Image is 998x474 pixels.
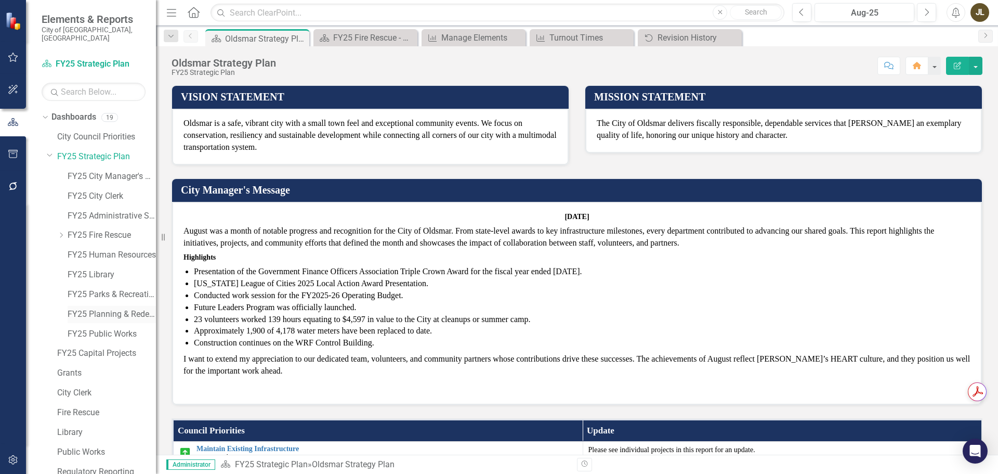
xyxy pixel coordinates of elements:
[42,58,146,70] a: FY25 Strategic Plan
[818,7,911,19] div: Aug-25
[68,190,156,202] a: FY25 City Clerk
[68,171,156,183] a: FY25 City Manager's Office
[194,278,970,290] p: [US_STATE] League of Cities 2025 Local Action Award Presentation.
[57,407,156,419] a: Fire Rescue
[597,118,970,142] p: The City of Oldsmar delivers fiscally responsible, dependable services that [PERSON_NAME] an exem...
[441,31,523,44] div: Manage Elements
[194,314,970,326] p: 23 volunteers worked 139 hours equating to $4,597 in value to the City at cleanups or summer camp.
[183,225,970,251] p: August was a month of notable progress and recognition for the City of Oldsmar. From state-level ...
[194,266,970,278] p: Presentation of the Government Finance Officers Association Triple Crown Award for the fiscal yea...
[57,446,156,458] a: Public Works
[68,289,156,301] a: FY25 Parks & Recreation
[194,290,970,302] p: Conducted work session for the FY2025-26 Operating Budget.
[640,31,739,44] a: Revision History
[588,445,987,455] p: Please see individual projects in this report for an update.
[68,328,156,340] a: FY25 Public Works
[183,253,216,261] strong: Highlights
[194,325,970,337] li: Approximately 1,900 of 4,178 water meters have been replaced to date.
[424,31,523,44] a: Manage Elements
[194,337,970,349] li: Construction continues on the WRF Control Building.
[183,351,970,379] p: I want to extend my appreciation to our dedicated team, volunteers, and community partners whose ...
[730,5,782,20] button: Search
[316,31,415,44] a: FY25 Fire Rescue - Strategic Plan
[57,151,156,163] a: FY25 Strategic Plan
[658,31,739,44] div: Revision History
[5,11,24,31] img: ClearPoint Strategy
[194,302,970,314] p: Future Leaders Program was officially launched.
[172,69,276,76] div: FY25 Strategic Plan
[196,453,253,460] span: City Council Priorities
[220,459,569,471] div: »
[42,83,146,101] input: Search Below...
[745,8,767,16] span: Search
[963,439,988,464] div: Open Intercom Messenger
[172,57,276,69] div: Oldsmar Strategy Plan
[179,446,191,459] img: On Target
[57,387,156,399] a: City Clerk
[594,91,977,103] h3: MISSION STATEMENT
[42,13,146,25] span: Elements & Reports
[235,459,308,469] a: FY25 Strategic Plan
[181,91,563,103] h3: VISION STATEMENT
[57,427,156,439] a: Library
[211,4,784,22] input: Search ClearPoint...
[166,459,215,470] span: Administrator
[583,441,992,464] td: Double-Click to Edit
[68,249,156,261] a: FY25 Human Resources
[42,25,146,43] small: City of [GEOGRAPHIC_DATA], [GEOGRAPHIC_DATA]
[225,32,307,45] div: Oldsmar Strategy Plan
[68,309,156,321] a: FY25 Planning & Redevelopment
[101,113,118,122] div: 19
[57,367,156,379] a: Grants
[549,31,631,44] div: Turnout Times
[333,31,415,44] div: FY25 Fire Rescue - Strategic Plan
[68,210,156,222] a: FY25 Administrative Services
[564,213,589,221] strong: [DATE]
[183,118,557,153] p: Oldsmar is a safe, vibrant city with a small town feel and exceptional community events. We focus...
[68,229,156,241] a: FY25 Fire Rescue
[57,348,156,360] a: FY25 Capital Projects
[57,131,156,143] a: City Council Priorities
[51,111,96,123] a: Dashboards
[532,31,631,44] a: Turnout Times
[815,3,914,22] button: Aug-25
[970,3,989,22] button: JL
[196,445,577,453] a: Maintain Existing Infrastructure
[312,459,395,469] div: Oldsmar Strategy Plan
[181,184,977,196] h3: City Manager's Message
[68,269,156,281] a: FY25 Library
[173,441,583,464] td: Double-Click to Edit Right Click for Context Menu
